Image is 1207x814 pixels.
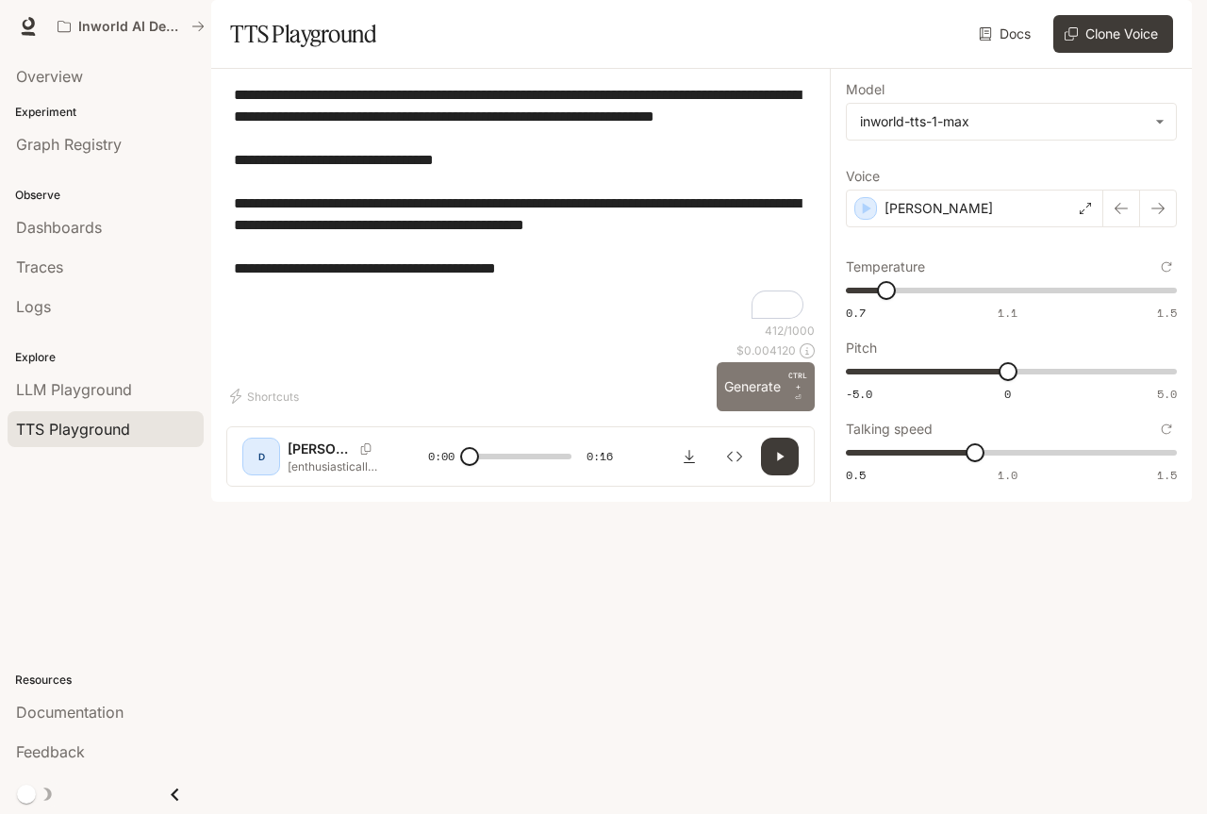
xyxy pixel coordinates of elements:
[998,467,1017,483] span: 1.0
[717,362,815,411] button: GenerateCTRL +⏎
[234,84,807,323] textarea: To enrich screen reader interactions, please activate Accessibility in Grammarly extension settings
[716,438,753,475] button: Inspect
[998,305,1017,321] span: 1.1
[78,19,184,35] p: Inworld AI Demos
[847,104,1176,140] div: inworld-tts-1-max
[428,447,455,466] span: 0:00
[1157,467,1177,483] span: 1.5
[230,15,376,53] h1: TTS Playground
[788,370,807,404] p: ⏎
[288,440,353,458] p: [PERSON_NAME]
[288,458,383,474] p: [enthusiastically] The system is waiting. The link is in the description below. Discover your blu...
[1004,386,1011,402] span: 0
[846,260,925,274] p: Temperature
[1156,419,1177,440] button: Reset to default
[846,423,933,436] p: Talking speed
[1053,15,1173,53] button: Clone Voice
[846,341,877,355] p: Pitch
[670,438,708,475] button: Download audio
[353,443,379,455] button: Copy Voice ID
[246,441,276,472] div: D
[788,370,807,392] p: CTRL +
[846,305,866,321] span: 0.7
[49,8,213,45] button: All workspaces
[226,381,306,411] button: Shortcuts
[860,112,1146,131] div: inworld-tts-1-max
[846,386,872,402] span: -5.0
[587,447,613,466] span: 0:16
[1156,257,1177,277] button: Reset to default
[885,199,993,218] p: [PERSON_NAME]
[846,83,885,96] p: Model
[846,170,880,183] p: Voice
[975,15,1038,53] a: Docs
[1157,386,1177,402] span: 5.0
[1157,305,1177,321] span: 1.5
[846,467,866,483] span: 0.5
